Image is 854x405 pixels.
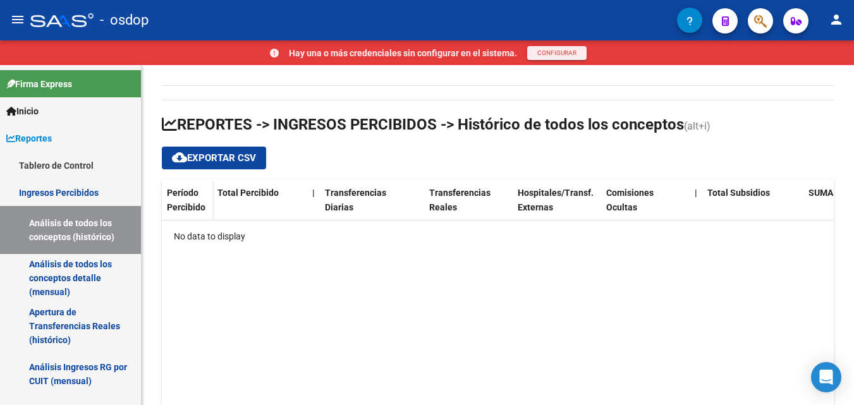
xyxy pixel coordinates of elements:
mat-icon: person [829,12,844,27]
span: Total Subsidios [707,188,770,198]
span: REPORTES -> INGRESOS PERCIBIDOS -> Histórico de todos los conceptos [162,116,684,133]
datatable-header-cell: Transferencias Reales [424,179,513,233]
span: | [312,188,315,198]
span: (alt+i) [684,120,711,132]
span: Comisiones Ocultas [606,188,654,212]
datatable-header-cell: Total Percibido [212,179,307,233]
span: Firma Express [6,77,72,91]
span: | [695,188,697,198]
datatable-header-cell: | [690,179,702,233]
datatable-header-cell: Transferencias Diarias [320,179,408,233]
button: Exportar CSV [162,147,266,169]
datatable-header-cell: Total Subsidios [702,179,791,233]
div: Open Intercom Messenger [811,362,841,392]
span: SUMA [808,188,833,198]
button: CONFIGURAR [527,46,587,60]
span: Reportes [6,131,52,145]
mat-icon: menu [10,12,25,27]
mat-icon: cloud_download [172,150,187,165]
span: Período Percibido [167,188,205,212]
datatable-header-cell: Comisiones Ocultas [601,179,690,233]
span: Transferencias Reales [429,188,491,212]
span: Total Percibido [217,188,279,198]
span: - osdop [100,6,149,34]
p: Hay una o más credenciales sin configurar en el sistema. [289,46,517,60]
span: Transferencias Diarias [325,188,386,212]
span: Hospitales/Transf. Externas [518,188,594,212]
datatable-header-cell: Período Percibido [162,179,212,233]
div: No data to display [162,221,834,252]
datatable-header-cell: | [307,179,320,233]
span: Exportar CSV [172,152,256,164]
span: CONFIGURAR [537,49,576,56]
datatable-header-cell: Hospitales/Transf. Externas [513,179,601,233]
span: Inicio [6,104,39,118]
